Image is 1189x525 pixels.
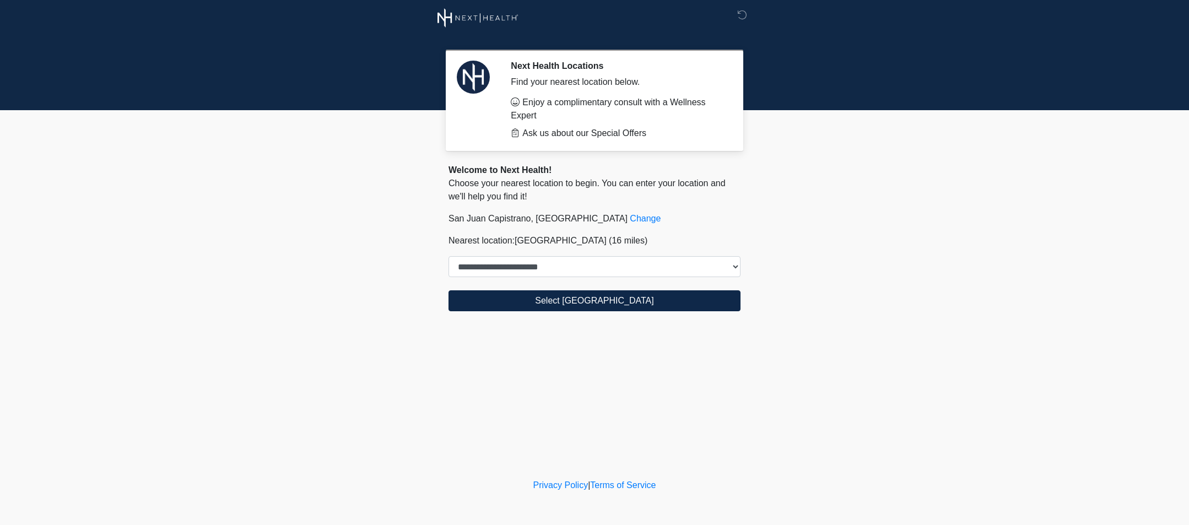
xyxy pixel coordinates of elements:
[448,234,741,247] p: Nearest location:
[511,75,724,89] div: Find your nearest location below.
[515,236,607,245] span: [GEOGRAPHIC_DATA]
[448,178,726,201] span: Choose your nearest location to begin. You can enter your location and we'll help you find it!
[448,164,741,177] div: Welcome to Next Health!
[448,214,628,223] span: San Juan Capistrano, [GEOGRAPHIC_DATA]
[511,96,724,122] li: Enjoy a complimentary consult with a Wellness Expert
[457,61,490,94] img: Agent Avatar
[630,214,661,223] a: Change
[511,127,724,140] li: Ask us about our Special Offers
[590,480,656,490] a: Terms of Service
[588,480,590,490] a: |
[511,61,724,71] h2: Next Health Locations
[609,236,647,245] span: (16 miles)
[448,290,741,311] button: Select [GEOGRAPHIC_DATA]
[437,8,518,28] img: Next Health Wellness Logo
[533,480,588,490] a: Privacy Policy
